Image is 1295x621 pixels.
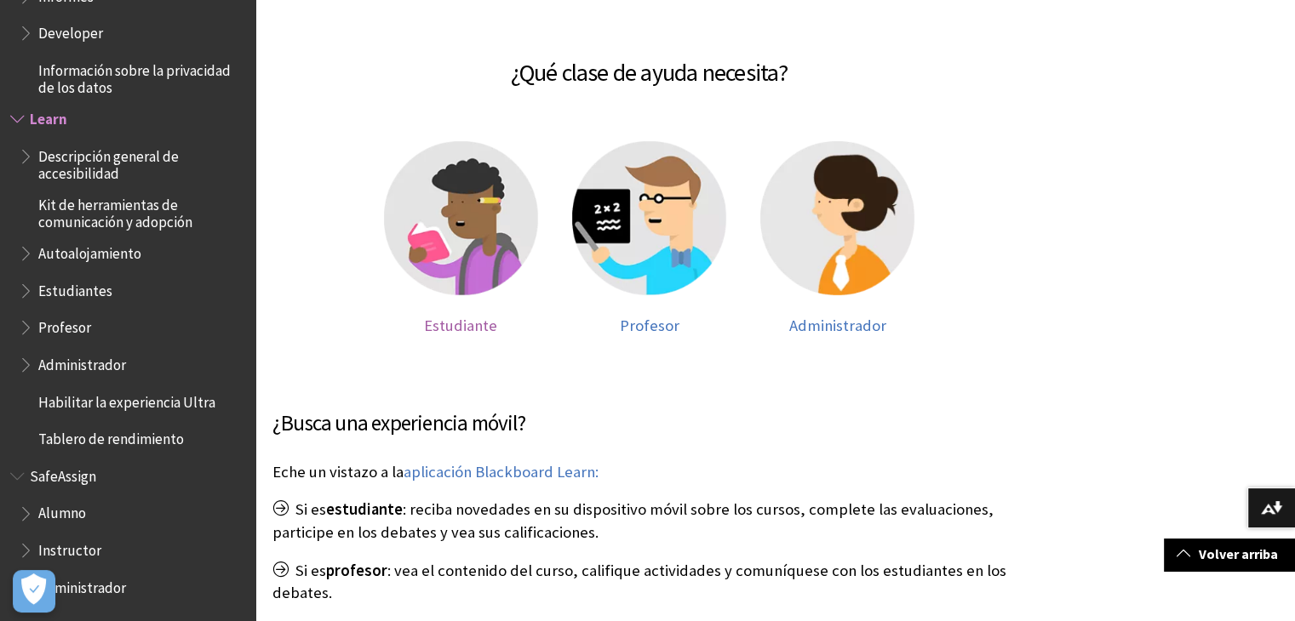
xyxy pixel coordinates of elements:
span: Profesor [620,316,679,335]
span: Estudiantes [38,276,112,299]
span: Autoalojamiento [38,239,141,262]
p: Si es : vea el contenido del curso, califique actividades y comuníquese con los estudiantes en lo... [272,560,1026,604]
span: Información sobre la privacidad de los datos [38,56,244,96]
nav: Book outline for Blackboard Learn Help [10,105,245,453]
a: Ayuda para el administrador Administrador [760,141,914,334]
span: Descripción general de accesibilidad [38,142,244,182]
span: Learn [30,105,67,128]
a: aplicación Blackboard Learn: [404,462,599,482]
span: Profesor [38,313,91,336]
img: Ayuda para el profesor [572,141,726,295]
nav: Book outline for Blackboard SafeAssign [10,462,245,602]
span: estudiante [326,499,403,519]
span: Tablero de rendimiento [38,424,184,447]
span: Kit de herramientas de comunicación y adopción [38,191,244,231]
span: SafeAssign [30,462,96,485]
img: Ayuda para el estudiante [384,141,538,295]
span: Developer [38,19,103,42]
a: Volver arriba [1164,538,1295,570]
span: Administrador [789,316,886,335]
span: Instructor [38,536,101,559]
span: profesor [326,561,387,580]
h3: ¿Busca una experiencia móvil? [272,407,1026,440]
img: Ayuda para el administrador [760,141,914,295]
span: Estudiante [424,316,497,335]
p: Eche un vistazo a la [272,461,1026,483]
h2: ¿Qué clase de ayuda necesita? [272,34,1026,90]
button: Abrir preferencias [13,570,55,612]
a: Ayuda para el profesor Profesor [572,141,726,334]
span: Administrador [38,573,126,596]
span: Alumno [38,499,86,522]
a: Ayuda para el estudiante Estudiante [384,141,538,334]
span: Habilitar la experiencia Ultra [38,388,215,411]
p: Si es : reciba novedades en su dispositivo móvil sobre los cursos, complete las evaluaciones, par... [272,499,1026,543]
span: Administrador [38,350,126,373]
